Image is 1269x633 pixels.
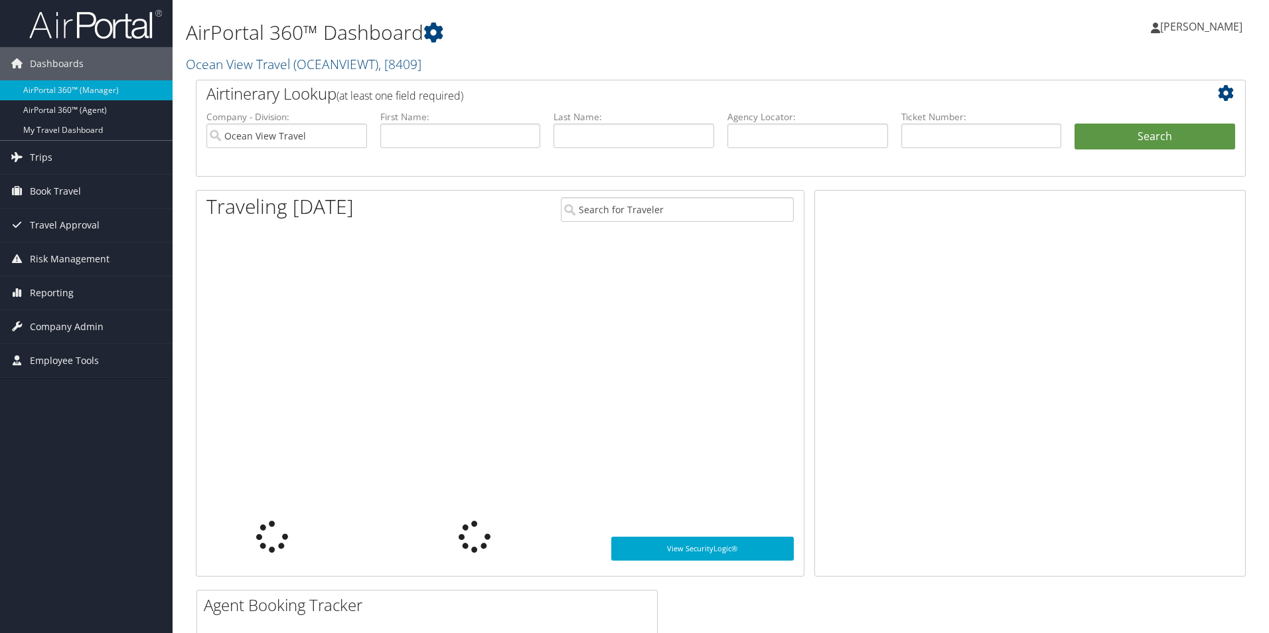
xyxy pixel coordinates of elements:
[186,55,421,73] a: Ocean View Travel
[1075,124,1235,150] button: Search
[30,310,104,343] span: Company Admin
[30,141,52,174] span: Trips
[30,209,100,242] span: Travel Approval
[611,537,794,561] a: View SecurityLogic®
[380,110,541,124] label: First Name:
[30,276,74,310] span: Reporting
[30,47,84,80] span: Dashboards
[1160,19,1242,34] span: [PERSON_NAME]
[378,55,421,73] span: , [ 8409 ]
[727,110,888,124] label: Agency Locator:
[30,344,99,377] span: Employee Tools
[186,19,899,46] h1: AirPortal 360™ Dashboard
[206,193,354,221] h1: Traveling [DATE]
[30,242,110,276] span: Risk Management
[206,82,1148,105] h2: Airtinerary Lookup
[206,110,367,124] label: Company - Division:
[901,110,1062,124] label: Ticket Number:
[293,55,378,73] span: ( OCEANVIEWT )
[30,175,81,208] span: Book Travel
[336,88,463,103] span: (at least one field required)
[204,594,657,616] h2: Agent Booking Tracker
[554,110,714,124] label: Last Name:
[29,9,162,40] img: airportal-logo.png
[1151,7,1256,46] a: [PERSON_NAME]
[561,197,794,222] input: Search for Traveler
